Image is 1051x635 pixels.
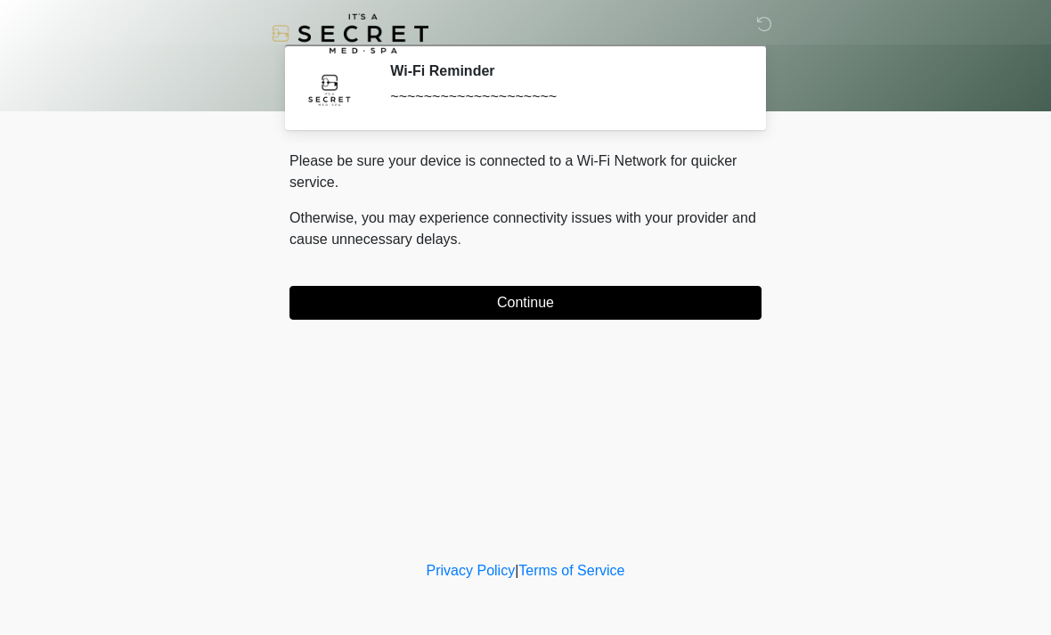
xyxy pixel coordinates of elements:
a: Terms of Service [518,563,624,578]
img: It's A Secret Med Spa Logo [272,13,428,53]
h2: Wi-Fi Reminder [390,62,735,79]
a: | [515,563,518,578]
span: . [458,232,461,247]
div: ~~~~~~~~~~~~~~~~~~~~ [390,86,735,108]
p: Otherwise, you may experience connectivity issues with your provider and cause unnecessary delays [289,208,762,250]
img: Agent Avatar [303,62,356,116]
button: Continue [289,286,762,320]
a: Privacy Policy [427,563,516,578]
p: Please be sure your device is connected to a Wi-Fi Network for quicker service. [289,151,762,193]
